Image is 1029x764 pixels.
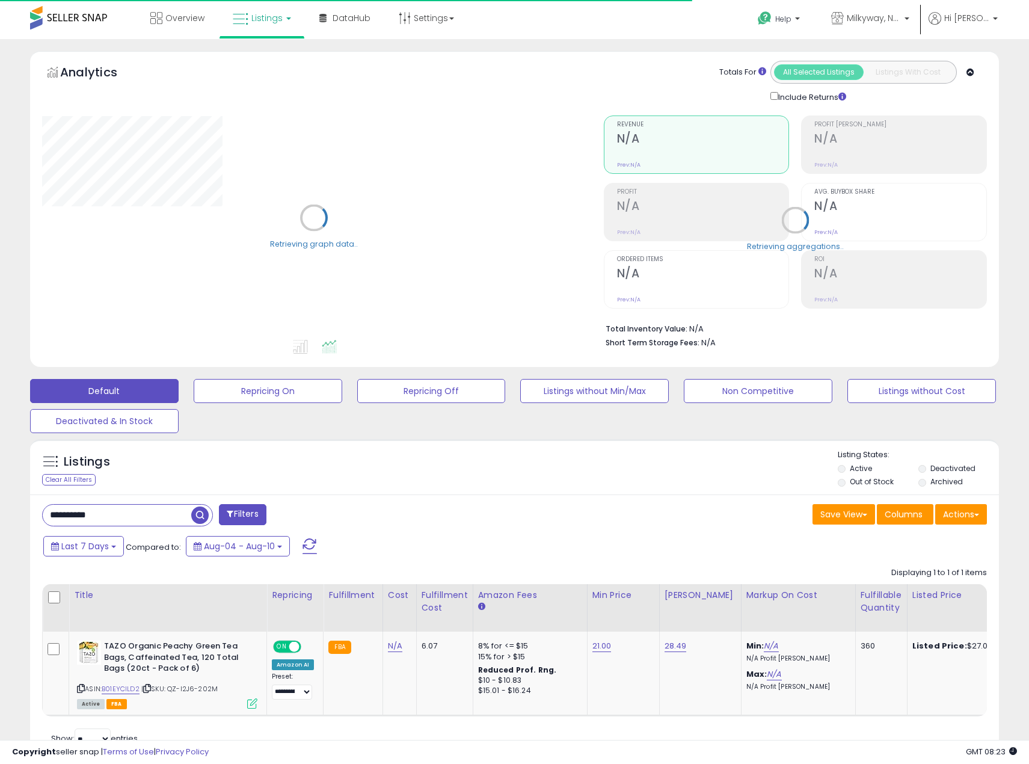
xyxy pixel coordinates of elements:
[885,508,923,520] span: Columns
[966,746,1017,757] span: 2025-08-18 08:23 GMT
[103,746,154,757] a: Terms of Use
[251,12,283,24] span: Listings
[422,589,468,614] div: Fulfillment Cost
[850,463,872,473] label: Active
[741,584,855,632] th: The percentage added to the cost of goods (COGS) that forms the calculator for Min & Max prices.
[30,409,179,433] button: Deactivated & In Stock
[850,476,894,487] label: Out of Stock
[877,504,933,525] button: Columns
[592,640,612,652] a: 21.00
[299,642,319,652] span: OFF
[104,641,250,677] b: TAZO Organic Peachy Green Tea Bags, Caffeinated Tea, 120 Total Bags (20ct - Pack of 6)
[929,12,998,39] a: Hi [PERSON_NAME]
[478,652,578,662] div: 15% for > $15
[141,684,218,694] span: | SKU: QZ-I2J6-202M
[935,504,987,525] button: Actions
[930,463,975,473] label: Deactivated
[665,589,736,602] div: [PERSON_NAME]
[77,641,257,707] div: ASIN:
[77,641,101,665] img: 51KuvY5bVjL._SL40_.jpg
[746,640,764,652] b: Min:
[328,589,377,602] div: Fulfillment
[746,655,846,663] p: N/A Profit [PERSON_NAME]
[388,640,402,652] a: N/A
[270,238,358,249] div: Retrieving graph data..
[944,12,989,24] span: Hi [PERSON_NAME]
[478,676,578,686] div: $10 - $10.83
[912,589,1016,602] div: Listed Price
[861,589,902,614] div: Fulfillable Quantity
[764,640,778,652] a: N/A
[592,589,654,602] div: Min Price
[761,90,861,103] div: Include Returns
[747,241,844,251] div: Retrieving aggregations..
[422,641,464,652] div: 6.07
[478,665,557,675] b: Reduced Prof. Rng.
[478,602,485,612] small: Amazon Fees.
[748,2,812,39] a: Help
[478,641,578,652] div: 8% for <= $15
[272,589,318,602] div: Repricing
[77,699,105,709] span: All listings currently available for purchase on Amazon
[12,746,56,757] strong: Copyright
[186,536,290,556] button: Aug-04 - Aug-10
[357,379,506,403] button: Repricing Off
[838,449,999,461] p: Listing States:
[861,641,898,652] div: 360
[775,14,791,24] span: Help
[863,64,953,80] button: Listings With Cost
[930,476,963,487] label: Archived
[126,541,181,553] span: Compared to:
[30,379,179,403] button: Default
[165,12,204,24] span: Overview
[102,684,140,694] a: B01EYCILD2
[847,379,996,403] button: Listings without Cost
[746,589,850,602] div: Markup on Cost
[204,540,275,552] span: Aug-04 - Aug-10
[272,673,314,700] div: Preset:
[812,504,875,525] button: Save View
[60,64,141,84] h5: Analytics
[43,536,124,556] button: Last 7 Days
[333,12,370,24] span: DataHub
[156,746,209,757] a: Privacy Policy
[665,640,687,652] a: 28.49
[194,379,342,403] button: Repricing On
[42,474,96,485] div: Clear All Filters
[388,589,411,602] div: Cost
[767,668,781,680] a: N/A
[912,641,1012,652] div: $27.04
[757,11,772,26] i: Get Help
[64,454,110,470] h5: Listings
[478,589,582,602] div: Amazon Fees
[478,686,578,696] div: $15.01 - $16.24
[520,379,669,403] button: Listings without Min/Max
[774,64,864,80] button: All Selected Listings
[272,659,314,670] div: Amazon AI
[891,567,987,579] div: Displaying 1 to 1 of 1 items
[684,379,832,403] button: Non Competitive
[74,589,262,602] div: Title
[274,642,289,652] span: ON
[61,540,109,552] span: Last 7 Days
[847,12,901,24] span: Milkyway, Nova & Co
[746,668,767,680] b: Max:
[106,699,127,709] span: FBA
[219,504,266,525] button: Filters
[746,683,846,691] p: N/A Profit [PERSON_NAME]
[912,640,967,652] b: Listed Price:
[719,67,766,78] div: Totals For
[328,641,351,654] small: FBA
[12,747,209,758] div: seller snap | |
[51,733,138,744] span: Show: entries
